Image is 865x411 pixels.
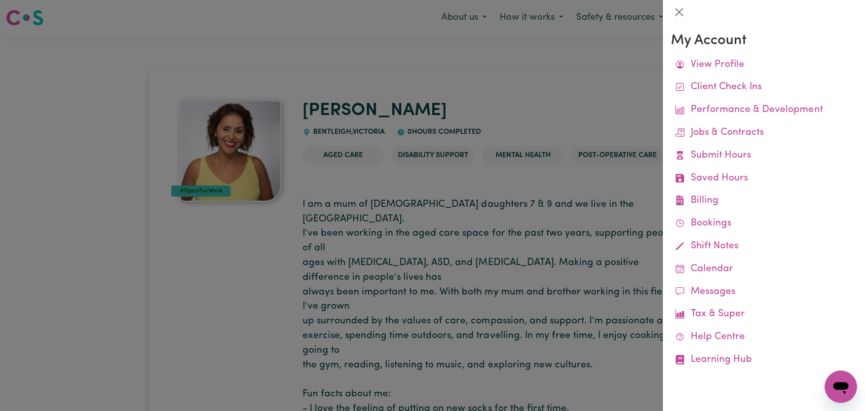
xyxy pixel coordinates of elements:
a: Learning Hub [671,349,857,371]
a: Shift Notes [671,235,857,258]
a: Bookings [671,212,857,235]
a: Submit Hours [671,144,857,167]
button: Close [671,4,687,20]
a: Help Centre [671,326,857,349]
a: Billing [671,190,857,212]
a: Client Check Ins [671,76,857,99]
a: Jobs & Contracts [671,122,857,144]
a: Performance & Development [671,99,857,122]
a: Tax & Super [671,303,857,326]
a: Calendar [671,258,857,281]
a: Messages [671,281,857,304]
iframe: Button to launch messaging window [824,370,857,403]
a: Saved Hours [671,167,857,190]
a: View Profile [671,54,857,77]
h3: My Account [671,32,857,50]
